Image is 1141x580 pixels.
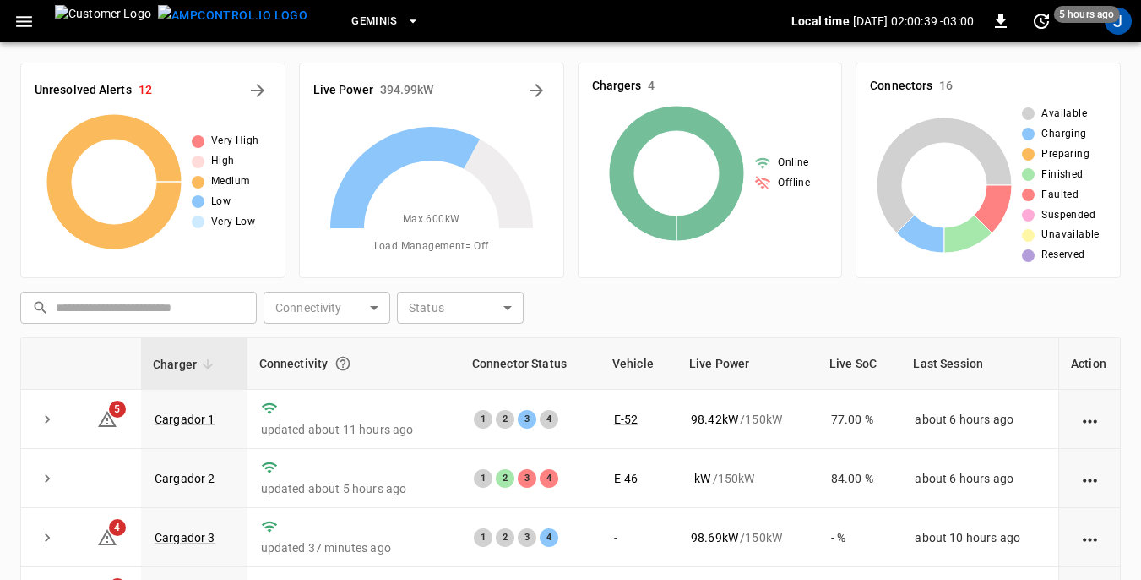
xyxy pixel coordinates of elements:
div: profile-icon [1105,8,1132,35]
span: Medium [211,173,250,190]
p: updated about 11 hours ago [261,421,447,438]
span: Very Low [211,214,255,231]
h6: 12 [139,81,152,100]
th: Last Session [901,338,1058,390]
img: ampcontrol.io logo [158,5,307,26]
span: 4 [109,519,126,536]
th: Live SoC [818,338,902,390]
div: 1 [474,469,492,488]
div: 3 [518,528,536,547]
p: [DATE] 02:00:39 -03:00 [853,13,974,30]
th: Vehicle [600,338,677,390]
button: Geminis [345,5,427,38]
h6: Chargers [592,77,642,96]
span: Available [1041,106,1087,123]
p: 98.69 kW [691,529,738,546]
span: Low [211,194,231,211]
button: expand row [35,525,60,550]
span: 5 [109,401,126,418]
div: action cell options [1079,529,1100,546]
div: action cell options [1079,411,1100,428]
th: Action [1058,338,1120,390]
span: Very High [211,133,259,150]
h6: 16 [939,77,953,96]
div: 1 [474,528,492,547]
span: Online [778,155,808,172]
th: Connector Status [460,338,600,390]
p: - kW [691,470,710,487]
a: Cargador 1 [155,413,215,426]
div: 3 [518,469,536,488]
th: Live Power [677,338,818,390]
span: Suspended [1041,207,1095,224]
div: 4 [540,528,558,547]
p: 98.42 kW [691,411,738,428]
div: / 150 kW [691,411,804,428]
td: - % [818,508,902,567]
span: High [211,153,235,170]
h6: 4 [648,77,655,96]
a: E-46 [614,472,638,485]
a: 4 [97,530,117,544]
span: Geminis [351,12,398,31]
span: Max. 600 kW [403,211,460,228]
p: updated 37 minutes ago [261,539,447,556]
button: expand row [35,407,60,432]
div: 4 [540,410,558,429]
td: about 6 hours ago [901,449,1058,508]
div: 2 [496,410,514,429]
td: about 10 hours ago [901,508,1058,567]
div: Connectivity [259,348,448,379]
button: All Alerts [244,77,271,104]
td: - [600,508,677,567]
h6: Connectors [870,77,932,96]
div: 2 [496,469,514,488]
span: Preparing [1041,146,1089,163]
a: E-52 [614,413,638,426]
span: Unavailable [1041,227,1099,243]
p: updated about 5 hours ago [261,480,447,497]
div: / 150 kW [691,470,804,487]
td: about 6 hours ago [901,390,1058,449]
button: Connection between the charger and our software. [328,348,358,379]
div: 2 [496,528,514,547]
h6: Unresolved Alerts [35,81,132,100]
p: Local time [791,13,850,30]
td: 77.00 % [818,390,902,449]
td: 84.00 % [818,449,902,508]
span: Reserved [1041,247,1084,264]
button: set refresh interval [1028,8,1055,35]
span: Offline [778,175,810,192]
div: / 150 kW [691,529,804,546]
div: action cell options [1079,470,1100,487]
a: 5 [97,411,117,424]
span: Faulted [1041,187,1079,204]
span: Finished [1041,167,1083,183]
a: Cargador 3 [155,531,215,544]
span: Load Management = Off [374,238,489,255]
h6: 394.99 kW [380,81,434,100]
span: 5 hours ago [1054,6,1120,23]
span: Charging [1041,126,1086,143]
a: Cargador 2 [155,472,215,485]
span: Charger [153,354,219,375]
button: Energy Overview [523,77,550,104]
div: 3 [518,410,536,429]
h6: Live Power [313,81,373,100]
img: Customer Logo [55,5,151,37]
div: 4 [540,469,558,488]
button: expand row [35,466,60,491]
div: 1 [474,410,492,429]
